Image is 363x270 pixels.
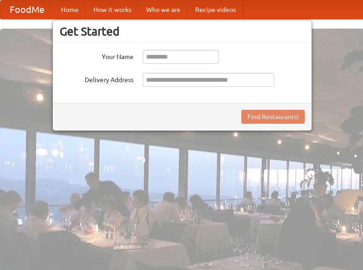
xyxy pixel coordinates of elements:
[60,24,305,38] h3: Get Started
[139,0,188,19] a: Who we are
[188,0,243,19] a: Recipe videos
[0,0,54,19] a: FoodMe
[54,0,86,19] a: Home
[86,0,139,19] a: How it works
[60,50,134,61] label: Your Name
[241,110,305,124] button: Find Restaurants!
[60,73,134,84] label: Delivery Address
